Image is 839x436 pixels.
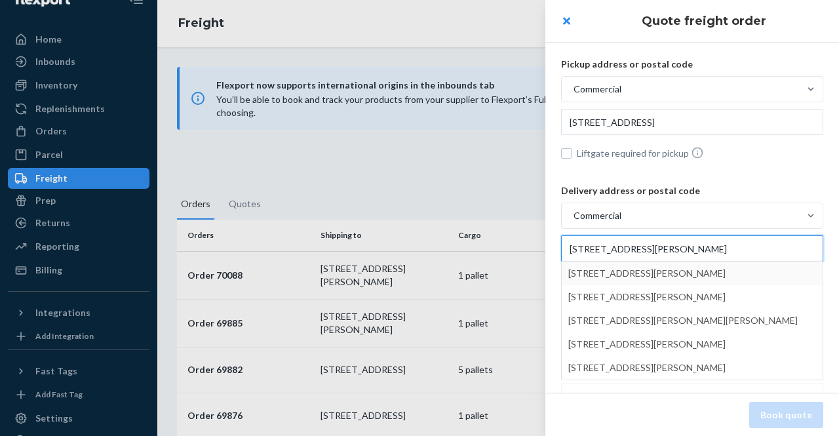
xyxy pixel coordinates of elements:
[561,184,823,197] p: Delivery address or postal code
[568,332,816,356] div: [STREET_ADDRESS][PERSON_NAME]
[574,83,621,96] div: Commercial
[568,356,816,380] div: [STREET_ADDRESS][PERSON_NAME]
[561,58,823,71] p: Pickup address or postal code
[577,146,823,160] span: Liftgate required for pickup
[553,8,579,34] button: close
[561,109,823,135] input: U.S. Address Only
[574,209,621,222] div: Commercial
[561,235,823,262] input: [STREET_ADDRESS][PERSON_NAME][STREET_ADDRESS][PERSON_NAME][STREET_ADDRESS][PERSON_NAME][PERSON_NA...
[568,285,816,309] div: [STREET_ADDRESS][PERSON_NAME]
[29,9,56,21] span: Chat
[568,262,816,285] div: [STREET_ADDRESS][PERSON_NAME]
[585,12,823,30] h1: Quote freight order
[561,148,572,159] input: Liftgate required for pickup
[749,402,823,428] button: Book quote
[568,309,816,332] div: [STREET_ADDRESS][PERSON_NAME][PERSON_NAME]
